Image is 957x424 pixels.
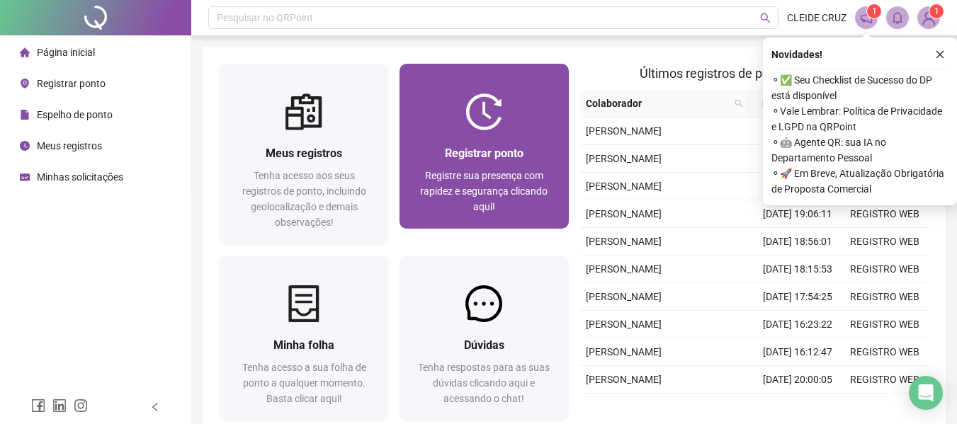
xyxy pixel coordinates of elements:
span: Tenha respostas para as suas dúvidas clicando aqui e acessando o chat! [418,362,550,404]
td: [DATE] 17:54:25 [754,283,842,311]
th: Data/Hora [749,90,833,118]
span: [PERSON_NAME] [586,291,662,302]
td: [DATE] 20:00:05 [754,366,842,394]
td: REGISTRO WEB [842,366,929,394]
span: bell [891,11,904,24]
span: [PERSON_NAME] [586,208,662,219]
span: Minha folha [273,338,334,352]
span: Minhas solicitações [37,171,123,183]
span: [PERSON_NAME] [586,153,662,164]
sup: Atualize o seu contato no menu Meus Dados [929,4,944,18]
td: REGISTRO WEB [842,394,929,421]
span: Registre sua presença com rapidez e segurança clicando aqui! [420,170,548,212]
a: DúvidasTenha respostas para as suas dúvidas clicando aqui e acessando o chat! [400,256,568,420]
td: REGISTRO WEB [842,256,929,283]
span: file [20,110,30,120]
td: REGISTRO WEB [842,200,929,228]
span: ⚬ 🤖 Agente QR: sua IA no Departamento Pessoal [771,134,948,166]
span: Novidades ! [771,47,822,62]
span: notification [860,11,873,24]
td: [DATE] 18:56:01 [754,228,842,256]
span: facebook [31,399,45,413]
span: Página inicial [37,47,95,58]
td: [DATE] 16:12:47 [754,338,842,366]
td: [DATE] 18:15:53 [754,256,842,283]
span: home [20,47,30,57]
span: Registrar ponto [37,78,106,89]
span: Espelho de ponto [37,109,113,120]
span: Tenha acesso a sua folha de ponto a qualquer momento. Basta clicar aqui! [242,362,366,404]
span: [PERSON_NAME] [586,346,662,357]
sup: 1 [867,4,881,18]
td: [DATE] 19:06:11 [754,200,842,228]
div: Open Intercom Messenger [909,376,943,410]
td: [DATE] 19:53:17 [754,173,842,200]
td: [DATE] 16:23:22 [754,311,842,338]
a: Minha folhaTenha acesso a sua folha de ponto a qualquer momento. Basta clicar aqui! [220,256,388,420]
td: [DATE] 19:05:49 [754,394,842,421]
span: schedule [20,172,30,182]
span: linkedin [52,399,67,413]
span: search [760,13,771,23]
span: ⚬ Vale Lembrar: Política de Privacidade e LGPD na QRPoint [771,103,948,134]
span: [PERSON_NAME] [586,125,662,137]
span: ⚬ 🚀 Em Breve, Atualização Obrigatória de Proposta Comercial [771,166,948,197]
span: Colaborador [586,96,730,111]
span: CLEIDE CRUZ [787,10,846,25]
span: Data/Hora [754,96,816,111]
span: ⚬ ✅ Seu Checklist de Sucesso do DP está disponível [771,72,948,103]
span: Registrar ponto [445,147,523,160]
td: [DATE] 20:00:39 [754,145,842,173]
span: instagram [74,399,88,413]
span: [PERSON_NAME] [586,236,662,247]
span: close [935,50,945,59]
span: Dúvidas [464,338,504,352]
span: environment [20,79,30,88]
span: [PERSON_NAME] [586,374,662,385]
span: [PERSON_NAME] [586,263,662,275]
a: Meus registrosTenha acesso aos seus registros de ponto, incluindo geolocalização e demais observa... [220,64,388,244]
td: REGISTRO WEB [842,338,929,366]
span: search [735,99,743,108]
span: 1 [934,6,939,16]
span: search [732,93,746,114]
span: clock-circle [20,141,30,151]
a: Registrar pontoRegistre sua presença com rapidez e segurança clicando aqui! [400,64,568,229]
span: left [150,402,160,412]
span: 1 [872,6,877,16]
td: REGISTRO WEB [842,283,929,311]
td: REGISTRO WEB [842,228,929,256]
span: Últimos registros de ponto sincronizados [640,66,868,81]
td: REGISTRO WEB [842,311,929,338]
span: Meus registros [37,140,102,151]
span: [PERSON_NAME] [586,181,662,192]
span: Tenha acesso aos seus registros de ponto, incluindo geolocalização e demais observações! [242,170,366,228]
span: Meus registros [266,147,342,160]
td: [DATE] 13:58:46 [754,118,842,145]
img: 82909 [918,7,939,28]
span: [PERSON_NAME] [586,319,662,330]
